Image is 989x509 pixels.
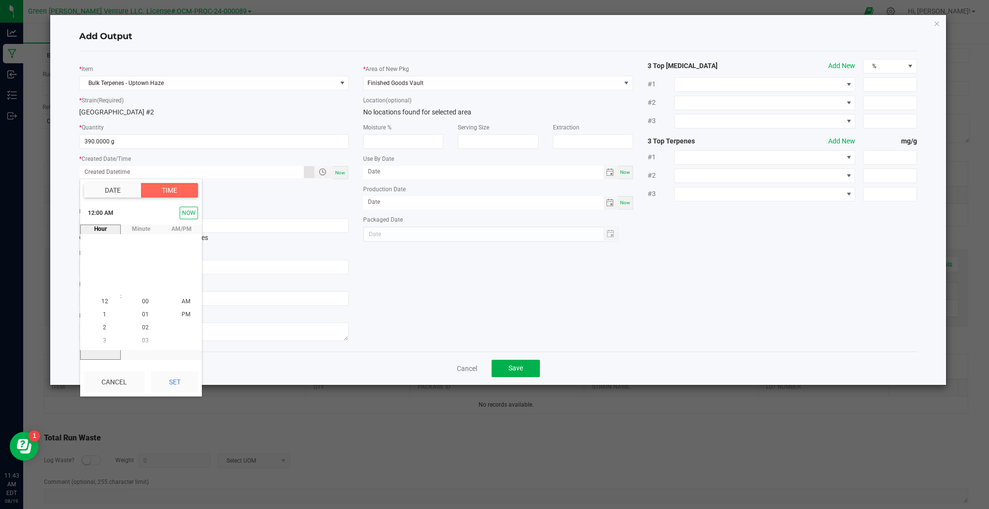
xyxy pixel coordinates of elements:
[674,77,855,92] span: NO DATA FOUND
[80,166,304,178] input: Created Datetime
[80,76,336,90] span: Bulk Terpenes - Uptown Haze
[79,249,106,257] label: Ref Field 1
[363,96,411,105] label: Location
[79,280,106,289] label: Ref Field 2
[79,108,154,116] span: [GEOGRAPHIC_DATA] #2
[648,170,675,181] span: #2
[648,152,675,162] span: #1
[142,338,149,344] span: 03
[82,155,131,163] label: Created Date/Time
[386,97,411,104] span: (optional)
[28,430,40,442] iframe: Resource center unread badge
[142,311,149,318] span: 01
[79,207,136,216] label: Lot Number
[103,338,106,344] span: 3
[79,30,917,43] h4: Add Output
[142,298,149,305] span: 00
[84,371,144,393] button: Cancel
[97,97,124,104] span: (Required)
[79,311,145,320] label: Release Notes/Ref Field 3
[335,170,345,175] span: Now
[103,311,106,318] span: 1
[101,298,108,305] span: 12
[648,116,675,126] span: #3
[457,364,477,373] a: Cancel
[620,200,630,205] span: Now
[142,324,149,331] span: 02
[648,136,755,146] strong: 3 Top Terpenes
[363,215,403,224] label: Packaged Date
[79,189,207,199] label: Production Batch
[553,123,579,132] label: Extraction
[363,123,392,132] label: Moisture %
[182,298,190,305] span: AM
[828,136,855,146] button: Add New
[10,432,39,461] iframe: Resource center
[863,136,917,146] strong: mg/g
[121,225,161,233] span: minute
[863,59,904,73] span: %
[648,189,675,199] span: #3
[648,61,755,71] strong: 3 Top [MEDICAL_DATA]
[604,166,618,179] span: Toggle calendar
[314,166,333,178] span: Toggle popup
[363,108,471,116] span: No locations found for selected area
[180,207,198,219] button: Select now
[82,96,124,105] label: Strain
[604,196,618,210] span: Toggle calendar
[509,364,523,372] span: Save
[363,155,394,163] label: Use By Date
[82,123,104,132] label: Quantity
[366,65,409,73] label: Area of New Pkg
[103,324,106,331] span: 2
[363,166,603,178] input: Date
[674,114,855,128] span: NO DATA FOUND
[492,360,540,377] button: Save
[648,79,675,89] span: #1
[828,61,855,71] button: Add New
[79,218,349,243] div: Common Lot Number from Input Packages
[82,65,93,73] label: Item
[151,371,198,393] button: Set
[363,185,406,194] label: Production Date
[80,225,121,233] span: hour
[648,98,675,108] span: #2
[458,123,489,132] label: Serving Size
[674,96,855,110] span: NO DATA FOUND
[363,196,603,208] input: Date
[620,170,630,175] span: Now
[84,183,141,198] button: Date tab
[141,183,198,198] button: Time tab
[182,311,190,318] span: PM
[367,80,424,86] span: Finished Goods Vault
[161,225,202,233] span: AM/PM
[84,205,117,221] span: 12:00 AM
